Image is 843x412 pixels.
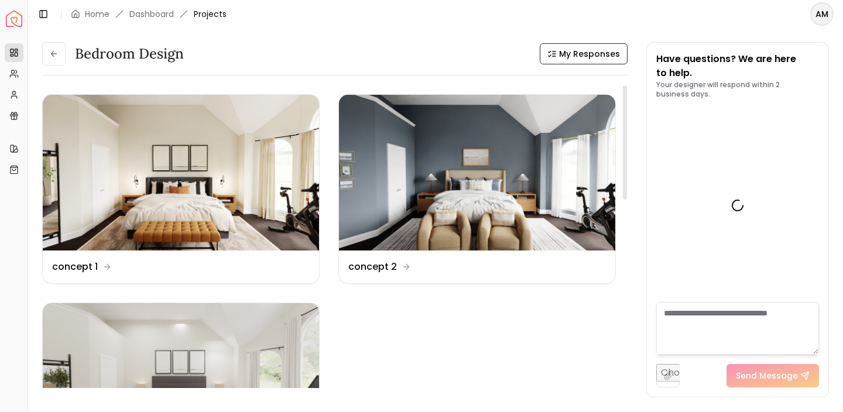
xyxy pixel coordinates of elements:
[339,95,615,250] img: concept 2
[810,2,834,26] button: AM
[811,4,832,25] span: AM
[656,80,819,99] p: Your designer will respond within 2 business days.
[6,11,22,27] img: Spacejoy Logo
[6,11,22,27] a: Spacejoy
[75,44,184,63] h3: Bedroom design
[540,43,628,64] button: My Responses
[338,94,616,284] a: concept 2concept 2
[85,8,109,20] a: Home
[42,94,320,284] a: concept 1concept 1
[559,48,620,60] span: My Responses
[656,52,819,80] p: Have questions? We are here to help.
[52,260,98,274] dd: concept 1
[194,8,227,20] span: Projects
[129,8,174,20] a: Dashboard
[43,95,319,250] img: concept 1
[348,260,397,274] dd: concept 2
[71,8,227,20] nav: breadcrumb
